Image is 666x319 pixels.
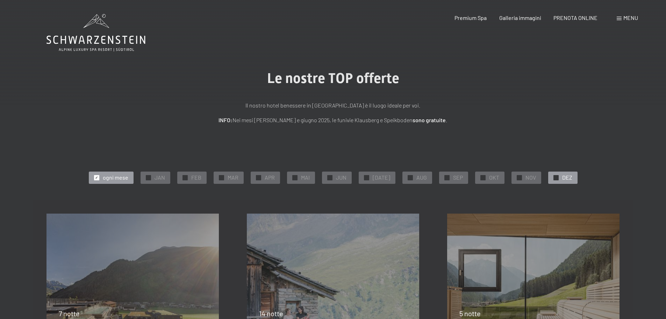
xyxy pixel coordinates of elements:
span: NOV [525,174,536,181]
a: Galleria immagini [499,14,541,21]
span: ✓ [518,175,521,180]
span: ✓ [257,175,260,180]
span: ✓ [409,175,411,180]
span: FEB [191,174,201,181]
span: OKT [489,174,499,181]
span: ✓ [147,175,150,180]
span: ✓ [220,175,223,180]
span: ✓ [365,175,368,180]
span: ✓ [554,175,557,180]
span: ✓ [293,175,296,180]
span: ✓ [481,175,484,180]
span: ogni mese [103,174,128,181]
span: Le nostre TOP offerte [267,70,399,86]
span: ✓ [184,175,186,180]
span: 5 notte [459,309,481,318]
strong: INFO: [219,117,232,123]
span: SEP [453,174,463,181]
span: MAI [301,174,310,181]
span: MAR [228,174,238,181]
span: 14 notte [259,309,283,318]
a: PRENOTA ONLINE [553,14,597,21]
span: ✓ [95,175,98,180]
span: JUN [336,174,346,181]
span: JAN [155,174,165,181]
span: APR [265,174,275,181]
p: Nei mesi [PERSON_NAME] e giugno 2025, le funivie Klausberg e Speikboden . [158,116,508,125]
p: Il nostro hotel benessere in [GEOGRAPHIC_DATA] è il luogo ideale per voi. [158,101,508,110]
span: 7 notte [59,309,80,318]
span: [DATE] [373,174,390,181]
span: ✓ [445,175,448,180]
span: Menu [623,14,638,21]
span: ✓ [328,175,331,180]
a: Premium Spa [454,14,487,21]
strong: sono gratuite [413,117,446,123]
span: DEZ [562,174,572,181]
span: AUG [416,174,427,181]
